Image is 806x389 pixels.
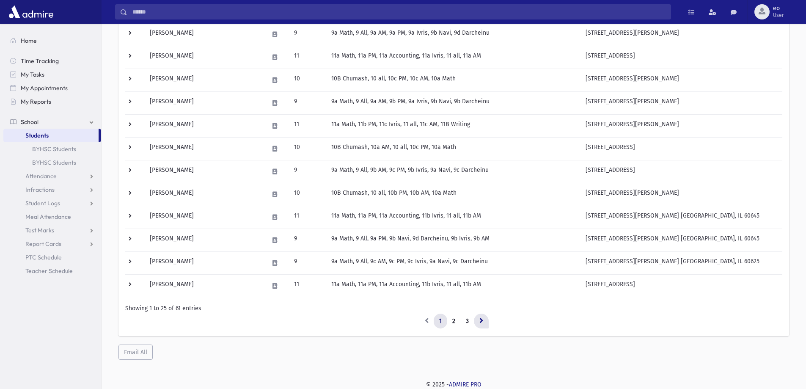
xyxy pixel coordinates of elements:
a: PTC Schedule [3,251,101,264]
td: 9 [289,251,326,274]
td: 9 [289,229,326,251]
a: Infractions [3,183,101,196]
td: 10B Chumash, 10 all, 10c PM, 10c AM, 10a Math [326,69,580,91]
td: 10 [289,183,326,206]
span: Student Logs [25,199,60,207]
td: [STREET_ADDRESS][PERSON_NAME] [580,91,782,114]
td: [PERSON_NAME] [145,137,264,160]
td: 11 [289,114,326,137]
a: Time Tracking [3,54,101,68]
td: [STREET_ADDRESS][PERSON_NAME] [GEOGRAPHIC_DATA], IL 60625 [580,251,782,274]
span: Time Tracking [21,57,59,65]
a: School [3,115,101,129]
a: Student Logs [3,196,101,210]
span: My Tasks [21,71,44,78]
a: My Appointments [3,81,101,95]
td: 11a Math, 11a PM, 11a Accounting, 11b Ivris, 11 all, 11b AM [326,274,580,297]
span: User [773,12,784,19]
a: My Reports [3,95,101,108]
td: 11 [289,274,326,297]
span: Attendance [25,172,57,180]
td: [PERSON_NAME] [145,274,264,297]
div: © 2025 - [115,380,792,389]
a: Report Cards [3,237,101,251]
span: eo [773,5,784,12]
td: [STREET_ADDRESS] [580,137,782,160]
span: Teacher Schedule [25,267,73,275]
a: 3 [460,314,474,329]
a: Test Marks [3,223,101,237]
input: Search [127,4,671,19]
td: [PERSON_NAME] [145,23,264,46]
span: Report Cards [25,240,61,248]
a: Home [3,34,101,47]
td: [PERSON_NAME] [145,206,264,229]
td: [PERSON_NAME] [145,251,264,274]
a: Meal Attendance [3,210,101,223]
a: ADMIRE PRO [449,381,481,388]
td: [PERSON_NAME] [145,91,264,114]
td: 9 [289,23,326,46]
img: AdmirePro [7,3,55,20]
a: Students [3,129,99,142]
span: My Reports [21,98,51,105]
td: [PERSON_NAME] [145,69,264,91]
td: [STREET_ADDRESS][PERSON_NAME] [580,23,782,46]
td: 10B Chumash, 10 all, 10b PM, 10b AM, 10a Math [326,183,580,206]
td: 9 [289,160,326,183]
span: My Appointments [21,84,68,92]
td: 9a Math, 9 All, 9b AM, 9c PM, 9b Ivris, 9a Navi, 9c Darcheinu [326,160,580,183]
td: [PERSON_NAME] [145,229,264,251]
span: School [21,118,39,126]
td: [PERSON_NAME] [145,114,264,137]
td: 11 [289,206,326,229]
a: 1 [434,314,447,329]
a: BYHSC Students [3,156,101,169]
td: 10 [289,69,326,91]
td: [STREET_ADDRESS] [580,160,782,183]
td: [PERSON_NAME] [145,46,264,69]
td: 11a Math, 11a PM, 11a Accounting, 11b Ivris, 11 all, 11b AM [326,206,580,229]
td: 9 [289,91,326,114]
td: 11a Math, 11b PM, 11c Ivris, 11 all, 11c AM, 11B Writing [326,114,580,137]
td: [STREET_ADDRESS][PERSON_NAME] [580,114,782,137]
td: 9a Math, 9 All, 9a AM, 9b PM, 9a Ivris, 9b Navi, 9b Darcheinu [326,91,580,114]
td: 9a Math, 9 All, 9c AM, 9c PM, 9c Ivris, 9a Navi, 9c Darcheinu [326,251,580,274]
td: [PERSON_NAME] [145,183,264,206]
a: Teacher Schedule [3,264,101,278]
td: [STREET_ADDRESS] [580,46,782,69]
span: Test Marks [25,226,54,234]
div: Showing 1 to 25 of 61 entries [125,304,782,313]
td: [PERSON_NAME] [145,160,264,183]
span: PTC Schedule [25,254,62,261]
td: [STREET_ADDRESS] [580,274,782,297]
td: [STREET_ADDRESS][PERSON_NAME] [580,69,782,91]
td: [STREET_ADDRESS][PERSON_NAME] [GEOGRAPHIC_DATA], IL 60645 [580,229,782,251]
td: 10 [289,137,326,160]
td: 11 [289,46,326,69]
td: 9a Math, 9 All, 9a PM, 9b Navi, 9d Darcheinu, 9b Ivris, 9b AM [326,229,580,251]
span: Students [25,132,49,139]
span: Home [21,37,37,44]
td: 9a Math, 9 All, 9a AM, 9a PM, 9a Ivris, 9b Navi, 9d Darcheinu [326,23,580,46]
span: Infractions [25,186,55,193]
button: Email All [118,345,153,360]
td: [STREET_ADDRESS][PERSON_NAME] [GEOGRAPHIC_DATA], IL 60645 [580,206,782,229]
a: Attendance [3,169,101,183]
td: [STREET_ADDRESS][PERSON_NAME] [580,183,782,206]
td: 10B Chumash, 10a AM, 10 all, 10c PM, 10a Math [326,137,580,160]
a: 2 [447,314,461,329]
a: My Tasks [3,68,101,81]
a: BYHSC Students [3,142,101,156]
td: 11a Math, 11a PM, 11a Accounting, 11a Ivris, 11 all, 11a AM [326,46,580,69]
span: Meal Attendance [25,213,71,221]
